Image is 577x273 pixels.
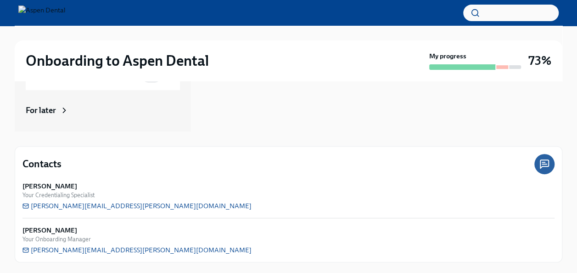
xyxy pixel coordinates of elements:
[26,51,209,70] h2: Onboarding to Aspen Dental
[18,6,66,20] img: Aspen Dental
[528,52,551,69] h3: 73%
[26,131,180,142] a: Archived
[22,157,62,171] h4: Contacts
[22,235,91,244] span: Your Onboarding Manager
[22,226,77,235] strong: [PERSON_NAME]
[22,245,252,255] a: [PERSON_NAME][EMAIL_ADDRESS][PERSON_NAME][DOMAIN_NAME]
[22,201,252,210] a: [PERSON_NAME][EMAIL_ADDRESS][PERSON_NAME][DOMAIN_NAME]
[26,105,56,116] div: For later
[22,191,95,199] span: Your Credentialing Specialist
[22,182,77,191] strong: [PERSON_NAME]
[429,51,466,61] strong: My progress
[26,105,180,116] a: For later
